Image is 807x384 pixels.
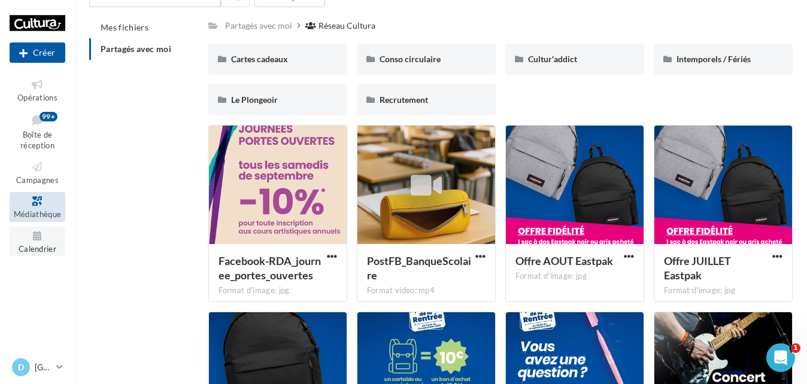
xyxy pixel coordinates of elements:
[380,54,441,64] span: Conso circulaire
[10,42,65,63] button: Créer
[18,361,24,373] span: D
[367,285,486,296] div: Format video: mp4
[10,42,65,63] div: Nouvelle campagne
[10,109,65,153] a: Boîte de réception99+
[14,209,62,219] span: Médiathèque
[515,271,634,282] div: Format d'image: jpg
[101,22,148,32] span: Mes fichiers
[528,54,577,64] span: Cultur'addict
[367,254,471,282] span: PostFB_BanqueScolaire
[10,192,65,221] a: Médiathèque
[16,175,59,185] span: Campagnes
[17,93,57,102] span: Opérations
[231,95,278,105] span: Le Plongeoir
[225,20,292,32] div: Partagés avec moi
[676,54,751,64] span: Intemporels / Fériés
[766,343,795,372] iframe: Intercom live chat
[380,95,428,105] span: Recrutement
[219,285,337,296] div: Format d'image: jpg
[35,361,51,373] p: [GEOGRAPHIC_DATA]
[10,227,65,256] a: Calendrier
[219,254,321,282] span: Facebook-RDA_journee_portes_ouvertes
[231,54,288,64] span: Cartes cadeaux
[20,130,54,151] span: Boîte de réception
[40,112,57,121] div: 99+
[10,356,65,379] a: D [GEOGRAPHIC_DATA]
[664,285,782,296] div: Format d'image: jpg
[791,343,800,353] span: 1
[318,20,375,32] div: Réseau Cultura
[664,254,731,282] span: Offre JUILLET Eastpak
[19,244,56,254] span: Calendrier
[10,158,65,187] a: Campagnes
[10,75,65,105] a: Opérations
[515,254,613,267] span: Offre AOUT Eastpak
[101,44,171,54] span: Partagés avec moi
